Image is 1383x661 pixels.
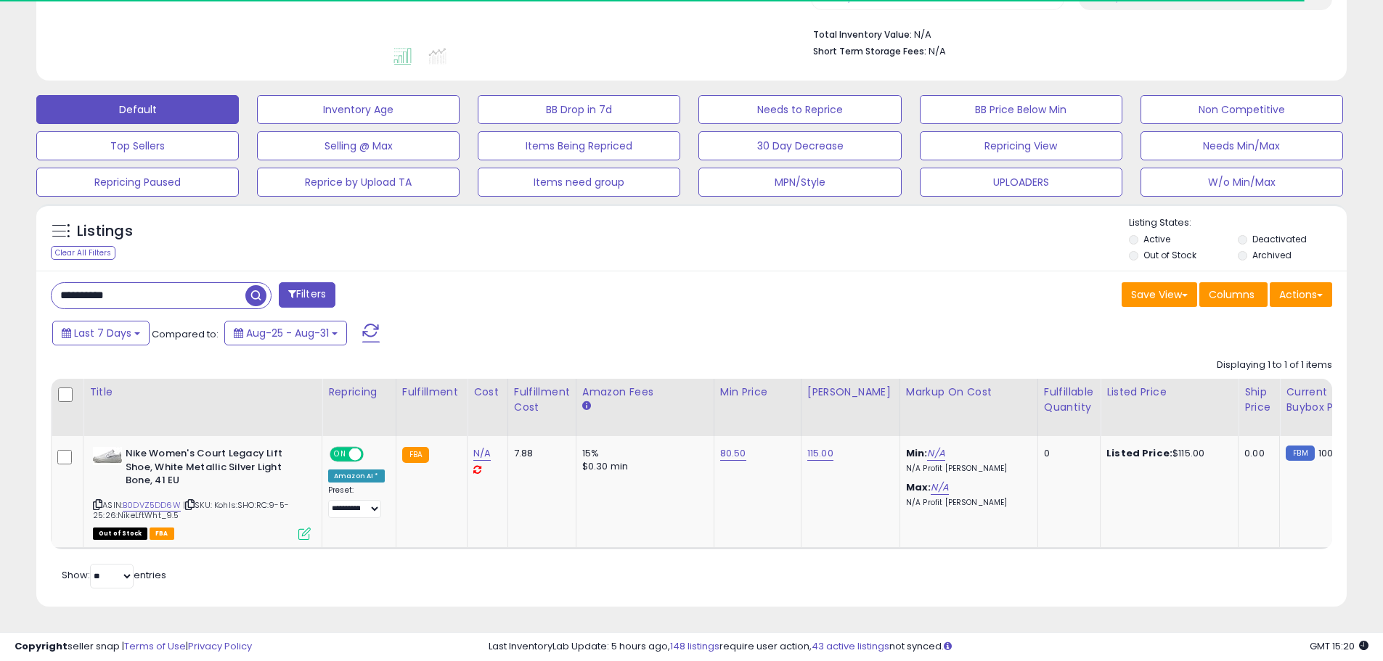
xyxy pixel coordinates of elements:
button: Selling @ Max [257,131,460,160]
div: Amazon Fees [582,385,708,400]
div: seller snap | | [15,640,252,654]
div: Fulfillable Quantity [1044,385,1094,415]
div: Repricing [328,385,390,400]
button: BB Drop in 7d [478,95,680,124]
label: Archived [1252,249,1292,261]
span: Compared to: [152,327,219,341]
div: Fulfillment Cost [514,385,570,415]
div: Displaying 1 to 1 of 1 items [1217,358,1332,372]
span: OFF [362,448,385,461]
button: Needs to Reprice [698,95,901,124]
label: Out of Stock [1143,249,1196,261]
div: 7.88 [514,447,565,460]
span: FBA [150,527,174,540]
div: Ship Price [1244,385,1273,415]
span: Last 7 Days [74,326,131,340]
button: BB Price Below Min [920,95,1122,124]
p: Listing States: [1129,216,1347,230]
button: Needs Min/Max [1141,131,1343,160]
button: Reprice by Upload TA [257,168,460,197]
a: Privacy Policy [188,639,252,653]
div: Listed Price [1106,385,1232,400]
button: Save View [1122,282,1197,307]
div: Preset: [328,485,385,518]
th: The percentage added to the cost of goods (COGS) that forms the calculator for Min & Max prices. [899,379,1037,436]
div: Clear All Filters [51,246,115,260]
p: N/A Profit [PERSON_NAME] [906,498,1027,508]
button: Aug-25 - Aug-31 [224,321,347,345]
div: Amazon AI * [328,469,385,483]
span: 100.92 [1318,446,1347,460]
div: Last InventoryLab Update: 5 hours ago, require user action, not synced. [489,640,1368,654]
button: Top Sellers [36,131,239,160]
button: Actions [1270,282,1332,307]
button: Columns [1199,282,1268,307]
div: Current Buybox Price [1286,385,1360,415]
button: Default [36,95,239,124]
div: Cost [473,385,502,400]
div: Min Price [720,385,795,400]
button: MPN/Style [698,168,901,197]
a: N/A [473,446,491,461]
a: B0DVZ5DD6W [123,499,181,512]
small: Amazon Fees. [582,400,591,413]
div: Title [89,385,316,400]
button: Non Competitive [1141,95,1343,124]
button: Last 7 Days [52,321,150,345]
b: Nike Women's Court Legacy Lift Shoe, White Metallic Silver Light Bone, 41 EU [126,447,302,491]
b: Max: [906,480,931,494]
div: $115.00 [1106,447,1227,460]
a: 80.50 [720,446,746,461]
span: Columns [1209,287,1255,302]
a: N/A [927,446,945,461]
button: 30 Day Decrease [698,131,901,160]
b: Min: [906,446,928,460]
div: 0 [1044,447,1089,460]
button: W/o Min/Max [1141,168,1343,197]
a: N/A [931,480,948,495]
span: Show: entries [62,568,166,582]
h5: Listings [77,221,133,242]
span: ON [331,448,349,461]
strong: Copyright [15,639,68,653]
button: Repricing Paused [36,168,239,197]
span: Aug-25 - Aug-31 [246,326,329,340]
button: Items need group [478,168,680,197]
div: 15% [582,447,703,460]
small: FBA [402,447,429,463]
span: | SKU: Kohls:SHO:RC:9-5-25:26:NikeLftWht_9.5 [93,499,289,521]
div: Fulfillment [402,385,461,400]
a: 115.00 [807,446,833,461]
div: Markup on Cost [906,385,1032,400]
img: 31KAMJ9AedL._SL40_.jpg [93,447,122,465]
span: All listings that are currently out of stock and unavailable for purchase on Amazon [93,527,147,540]
label: Active [1143,233,1170,245]
div: 0.00 [1244,447,1268,460]
button: Inventory Age [257,95,460,124]
div: ASIN: [93,447,311,538]
p: N/A Profit [PERSON_NAME] [906,464,1027,474]
button: Filters [279,282,335,308]
a: Terms of Use [124,639,186,653]
div: [PERSON_NAME] [807,385,894,400]
b: Listed Price: [1106,446,1172,460]
small: FBM [1286,446,1314,461]
button: UPLOADERS [920,168,1122,197]
div: $0.30 min [582,460,703,473]
a: 43 active listings [812,639,889,653]
button: Items Being Repriced [478,131,680,160]
label: Deactivated [1252,233,1307,245]
a: 148 listings [670,639,719,653]
span: 2025-09-8 15:20 GMT [1310,639,1368,653]
button: Repricing View [920,131,1122,160]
